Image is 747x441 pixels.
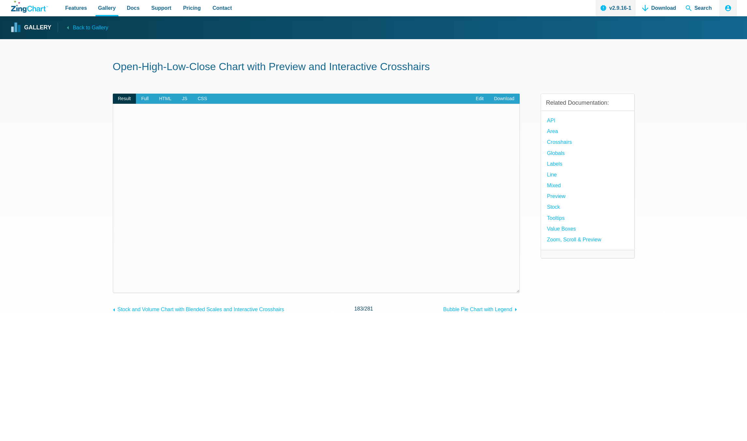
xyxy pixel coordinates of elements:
a: Gallery [11,23,51,33]
a: Edit [471,94,489,104]
span: Docs [127,4,140,12]
a: Value Boxes [547,224,576,233]
a: Line [547,170,557,179]
span: JS [177,94,192,104]
span: Features [65,4,87,12]
span: 183 [354,306,363,312]
h3: Related Documentation: [546,99,629,107]
a: Download [489,94,519,104]
span: Bubble Pie Chart with Legend [443,307,512,312]
span: Full [136,94,154,104]
span: Contact [213,4,232,12]
a: Mixed [547,181,561,190]
span: 281 [365,306,373,312]
span: CSS [192,94,212,104]
strong: Gallery [24,25,51,31]
a: Zoom, Scroll & Preview [547,235,601,244]
a: Stock and Volume Chart with Blended Scales and Interactive Crosshairs [113,303,284,314]
span: Stock and Volume Chart with Blended Scales and Interactive Crosshairs [117,307,284,312]
span: Gallery [98,4,116,12]
a: Crosshairs [547,138,572,146]
a: Tooltips [547,214,565,222]
a: ZingChart Logo. Click to return to the homepage [11,1,48,13]
a: Preview [547,192,566,201]
span: Back to Gallery [73,23,108,32]
a: Back to Gallery [58,23,108,32]
a: Labels [547,160,562,168]
span: / [354,304,373,313]
a: globals [547,149,565,158]
a: Bubble Pie Chart with Legend [443,303,519,314]
h1: Open-High-Low-Close Chart with Preview and Interactive Crosshairs [113,60,635,75]
a: API [547,116,556,125]
span: Support [151,4,171,12]
a: Area [547,127,558,136]
span: Result [113,94,136,104]
span: HTML [154,94,177,104]
span: Pricing [183,4,201,12]
a: Stock [547,203,560,211]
